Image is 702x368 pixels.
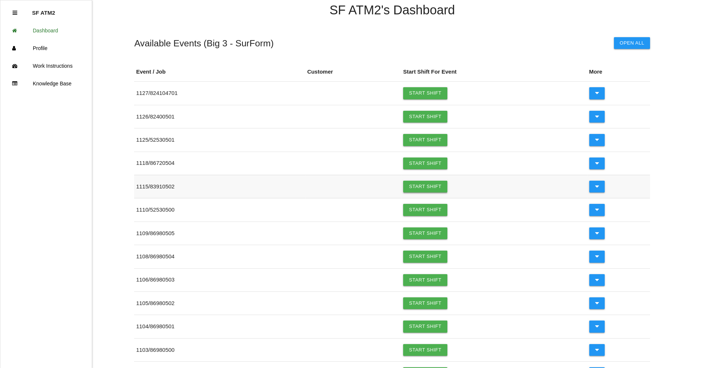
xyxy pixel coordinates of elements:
[403,111,447,123] a: Start Shift
[403,344,447,356] a: Start Shift
[0,22,92,39] a: Dashboard
[13,4,17,22] div: Close
[403,297,447,309] a: Start Shift
[134,38,273,48] h5: Available Events ( Big 3 - SurForm )
[403,227,447,239] a: Start Shift
[403,274,447,286] a: Start Shift
[134,175,305,198] td: 1115 / 83910502
[134,82,305,105] td: 1127 / 824104701
[305,62,401,82] th: Customer
[134,152,305,175] td: 1118 / 86720504
[134,3,650,17] h4: SF ATM2 's Dashboard
[134,222,305,245] td: 1109 / 86980505
[134,128,305,152] td: 1125 / 52530501
[134,198,305,222] td: 1110 / 52530500
[403,158,447,169] a: Start Shift
[0,39,92,57] a: Profile
[0,57,92,75] a: Work Instructions
[32,4,55,16] p: SF ATM2
[134,268,305,291] td: 1106 / 86980503
[134,105,305,128] td: 1126 / 82400501
[134,62,305,82] th: Event / Job
[134,315,305,338] td: 1104 / 86980501
[403,251,447,262] a: Start Shift
[403,204,447,216] a: Start Shift
[0,75,92,92] a: Knowledge Base
[134,245,305,268] td: 1108 / 86980504
[587,62,650,82] th: More
[403,181,447,192] a: Start Shift
[134,291,305,315] td: 1105 / 86980502
[614,37,650,49] button: Open All
[134,338,305,361] td: 1103 / 86980500
[403,134,447,146] a: Start Shift
[401,62,587,82] th: Start Shift For Event
[403,321,447,332] a: Start Shift
[403,87,447,99] a: Start Shift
